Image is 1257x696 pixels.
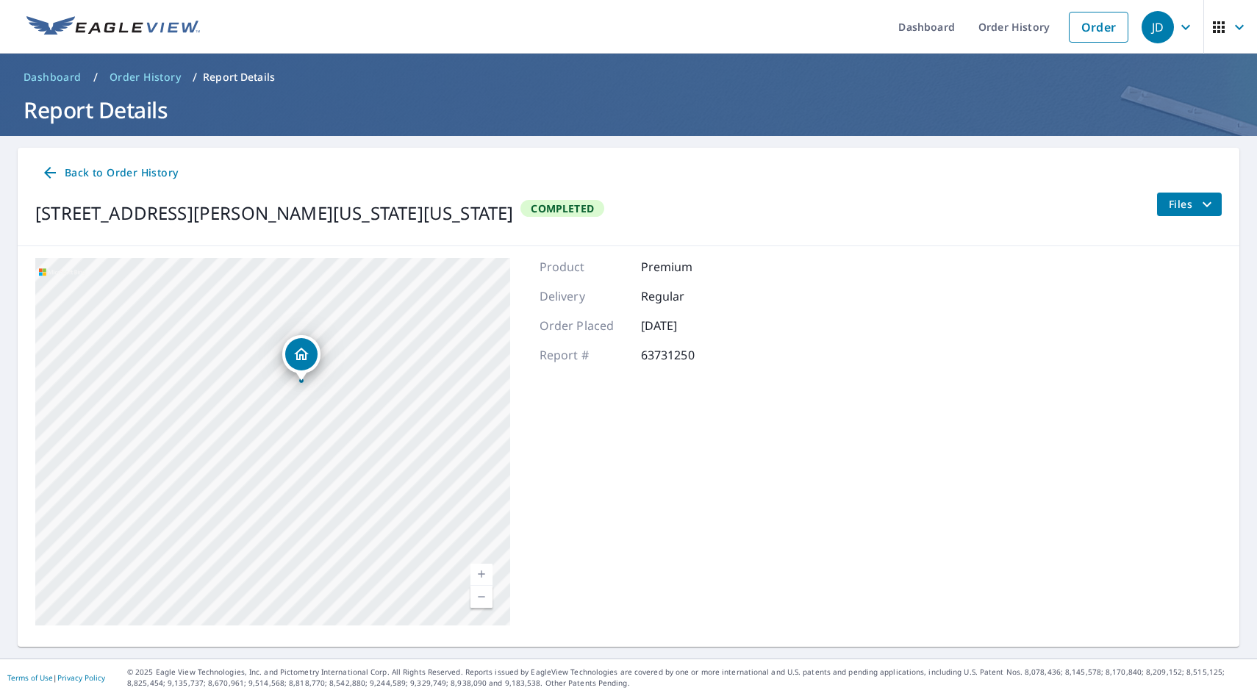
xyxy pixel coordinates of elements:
p: 63731250 [641,346,729,364]
p: Order Placed [540,317,628,334]
a: Order History [104,65,187,89]
li: / [193,68,197,86]
a: Dashboard [18,65,87,89]
h1: Report Details [18,95,1239,125]
a: Current Level 19, Zoom In [470,564,493,586]
a: Terms of Use [7,672,53,683]
li: / [93,68,98,86]
p: | [7,673,105,682]
div: Dropped pin, building 1, Residential property, 4330 Gault Pl NE, Washington, DC 20019 washington,... [282,335,320,381]
a: Current Level 19, Zoom Out [470,586,493,608]
p: Report # [540,346,628,364]
p: © 2025 Eagle View Technologies, Inc. and Pictometry International Corp. All Rights Reserved. Repo... [127,667,1250,689]
span: Dashboard [24,70,82,85]
p: Delivery [540,287,628,305]
img: EV Logo [26,16,200,38]
nav: breadcrumb [18,65,1239,89]
p: Regular [641,287,729,305]
a: Order [1069,12,1128,43]
p: Report Details [203,70,275,85]
div: JD [1142,11,1174,43]
div: [STREET_ADDRESS][PERSON_NAME][US_STATE][US_STATE] [35,200,513,226]
span: Back to Order History [41,164,178,182]
a: Privacy Policy [57,672,105,683]
p: [DATE] [641,317,729,334]
p: Product [540,258,628,276]
span: Order History [110,70,181,85]
span: Files [1169,195,1216,213]
a: Back to Order History [35,159,184,187]
button: filesDropdownBtn-63731250 [1156,193,1222,216]
p: Premium [641,258,729,276]
span: Completed [522,201,603,215]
